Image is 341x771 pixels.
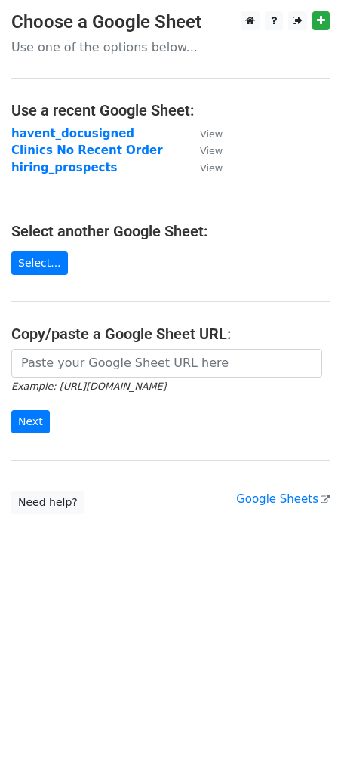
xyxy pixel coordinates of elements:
small: View [200,162,223,174]
a: hiring_prospects [11,161,118,174]
a: Google Sheets [236,492,330,506]
p: Use one of the options below... [11,39,330,55]
input: Paste your Google Sheet URL here [11,349,322,378]
a: Need help? [11,491,84,514]
small: View [200,145,223,156]
a: Clinics No Recent Order [11,143,163,157]
small: Example: [URL][DOMAIN_NAME] [11,381,166,392]
a: havent_docusigned [11,127,134,140]
a: View [185,127,223,140]
h3: Choose a Google Sheet [11,11,330,33]
a: View [185,143,223,157]
a: View [185,161,223,174]
a: Select... [11,251,68,275]
h4: Use a recent Google Sheet: [11,101,330,119]
input: Next [11,410,50,433]
h4: Select another Google Sheet: [11,222,330,240]
small: View [200,128,223,140]
h4: Copy/paste a Google Sheet URL: [11,325,330,343]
